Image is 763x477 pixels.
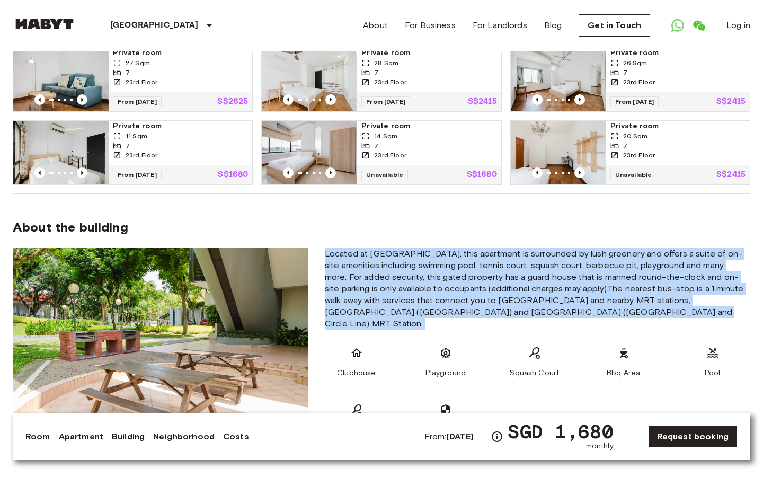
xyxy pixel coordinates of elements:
button: Previous image [77,94,87,105]
a: Building [112,430,145,443]
span: Private room [610,121,746,131]
span: 7 [623,141,627,151]
span: Unavailable [361,170,408,180]
a: Marketing picture of unit SG-01-108-001-006Previous imagePrevious imagePrivate room11 Sqm723rd Fl... [13,120,253,185]
p: S$2415 [716,98,746,106]
a: Apartment [59,430,103,443]
img: Marketing picture of unit SG-01-108-001-007 [262,121,357,184]
button: Previous image [532,94,543,105]
span: Private room [610,48,746,58]
span: 23rd Floor [374,77,406,87]
a: Open WhatsApp [667,15,688,36]
a: Get in Touch [579,14,650,37]
img: Marketing picture of unit SG-01-108-001-002 [511,48,606,111]
img: Marketing picture of unit SG-01-108-001-003 [262,48,357,111]
span: 7 [374,141,378,151]
span: Private room [361,48,496,58]
span: Bbq Area [607,368,640,378]
span: 20 Sqm [623,131,648,141]
a: Marketing picture of unit SG-01-108-001-004Previous imagePrevious imagePrivate room20 Sqm723rd Fl... [510,120,750,185]
img: Marketing picture of unit SG-01-108-001-006 [13,121,109,184]
span: About the building [13,219,128,235]
span: 7 [126,68,130,77]
img: Marketing picture of unit SG-01-108-001-001 [13,48,109,111]
button: Previous image [283,167,294,178]
span: From [DATE] [610,96,659,107]
button: Previous image [77,167,87,178]
span: monthly [586,441,614,452]
svg: Check cost overview for full price breakdown. Please note that discounts apply to new joiners onl... [491,430,503,443]
a: Room [25,430,50,443]
a: About [363,19,388,32]
span: From [DATE] [113,96,162,107]
a: Marketing picture of unit SG-01-108-001-001Previous imagePrevious imagePrivate room27 Sqm723rd Fl... [13,47,253,112]
span: 14 Sqm [374,131,397,141]
img: Habyt [13,19,76,29]
span: Private room [113,48,248,58]
button: Previous image [325,167,336,178]
span: Squash Court [510,368,559,378]
button: Previous image [532,167,543,178]
a: Marketing picture of unit SG-01-108-001-002Previous imagePrevious imagePrivate room26 Sqm723rd Fl... [510,47,750,112]
p: S$1680 [218,171,248,179]
p: S$2625 [217,98,248,106]
span: 23rd Floor [623,77,655,87]
img: Marketing picture of unit SG-01-108-001-004 [511,121,606,184]
span: 23rd Floor [623,151,655,160]
span: 7 [374,68,378,77]
a: Log in [726,19,750,32]
span: 23rd Floor [126,77,158,87]
span: Private room [361,121,496,131]
p: S$2415 [716,171,746,179]
a: Costs [223,430,249,443]
a: For Landlords [473,19,527,32]
span: 7 [126,141,130,151]
span: Private room [113,121,248,131]
p: S$2415 [468,98,497,106]
span: 26 Sqm [623,58,647,68]
button: Previous image [574,167,585,178]
span: Clubhouse [337,368,376,378]
span: 27 Sqm [126,58,150,68]
p: S$1680 [467,171,497,179]
a: Neighborhood [153,430,215,443]
b: [DATE] [446,431,473,441]
span: 11 Sqm [126,131,147,141]
span: 7 [623,68,627,77]
a: For Business [405,19,456,32]
button: Previous image [34,94,45,105]
span: From: [424,431,474,443]
span: Playground [425,368,466,378]
span: Located at [GEOGRAPHIC_DATA], this apartment is surrounded by lush greenery and offers a suite of... [325,248,750,330]
span: From [DATE] [361,96,410,107]
button: Previous image [325,94,336,105]
span: SGD 1,680 [508,422,613,441]
span: Unavailable [610,170,657,180]
span: From [DATE] [113,170,162,180]
a: Marketing picture of unit SG-01-108-001-007Previous imagePrevious imagePrivate room14 Sqm723rd Fl... [261,120,501,185]
a: Request booking [648,426,738,448]
img: Placeholder image [13,248,308,445]
a: Blog [544,19,562,32]
p: [GEOGRAPHIC_DATA] [110,19,199,32]
button: Previous image [34,167,45,178]
span: 23rd Floor [126,151,158,160]
button: Previous image [574,94,585,105]
span: 28 Sqm [374,58,398,68]
span: Pool [705,368,721,378]
a: Marketing picture of unit SG-01-108-001-003Previous imagePrevious imagePrivate room28 Sqm723rd Fl... [261,47,501,112]
a: Open WeChat [688,15,709,36]
button: Previous image [283,94,294,105]
span: 23rd Floor [374,151,406,160]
